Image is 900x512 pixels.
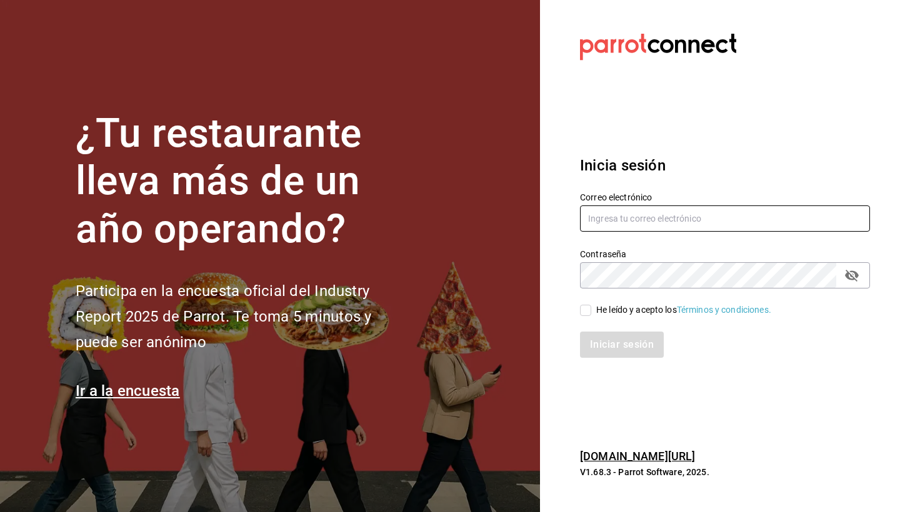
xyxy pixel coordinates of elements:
[76,110,413,254] h1: ¿Tu restaurante lleva más de un año operando?
[580,192,870,201] label: Correo electrónico
[580,450,695,463] a: [DOMAIN_NAME][URL]
[580,205,870,232] input: Ingresa tu correo electrónico
[580,154,870,177] h3: Inicia sesión
[76,382,180,400] a: Ir a la encuesta
[76,278,413,355] h2: Participa en la encuesta oficial del Industry Report 2025 de Parrot. Te toma 5 minutos y puede se...
[596,303,771,317] div: He leído y acepto los
[677,305,771,315] a: Términos y condiciones.
[580,249,870,258] label: Contraseña
[580,466,870,478] p: V1.68.3 - Parrot Software, 2025.
[841,265,862,286] button: passwordField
